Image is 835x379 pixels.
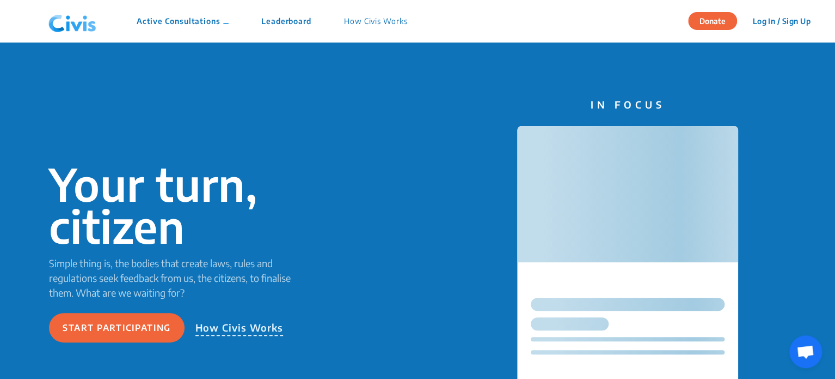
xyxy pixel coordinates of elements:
button: Start participating [49,313,185,342]
a: Donate [688,15,745,26]
p: Your turn, citizen [49,163,307,247]
p: How Civis Works [195,320,284,336]
button: Log In / Sign Up [745,13,818,29]
p: Leaderboard [261,15,311,27]
img: navlogo.png [44,5,101,38]
p: Simple thing is, the bodies that create laws, rules and regulations seek feedback from us, the ci... [49,256,307,300]
a: Open chat [789,335,822,368]
p: Active Consultations [137,15,229,27]
p: How Civis Works [344,15,408,27]
p: IN FOCUS [517,97,738,112]
button: Donate [688,12,737,30]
